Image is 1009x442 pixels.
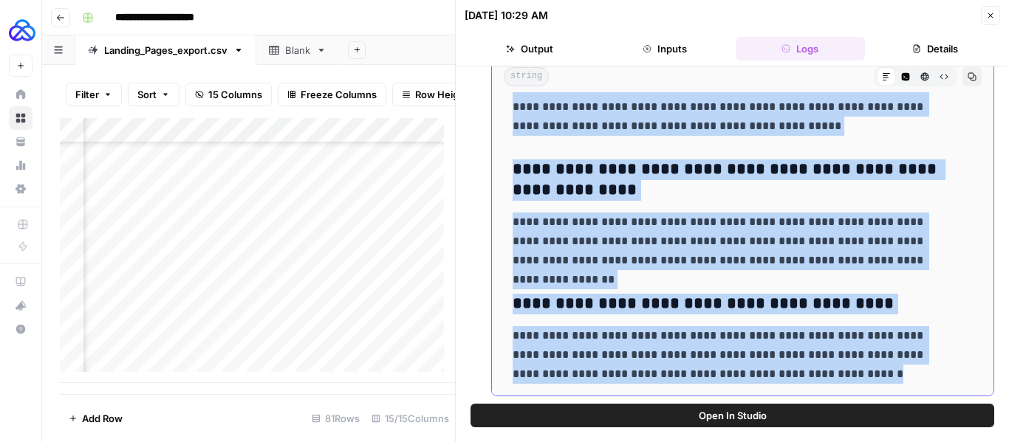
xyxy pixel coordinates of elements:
button: Open In Studio [471,404,994,427]
a: Usage [9,153,33,177]
a: Landing_Pages_export.csv [75,35,256,65]
div: 15/15 Columns [366,407,455,430]
div: [DATE] 10:29 AM [465,8,548,23]
span: Sort [137,87,157,102]
button: Workspace: AUQ [9,12,33,49]
button: Filter [66,83,122,106]
img: AUQ Logo [9,17,35,44]
span: string [504,67,549,86]
button: Row Height [392,83,478,106]
div: 81 Rows [306,407,366,430]
span: Freeze Columns [301,87,377,102]
span: Filter [75,87,99,102]
button: What's new? [9,294,33,317]
a: AirOps Academy [9,270,33,294]
div: What's new? [10,294,32,317]
span: Open In Studio [699,408,767,423]
a: Home [9,83,33,106]
div: 5 ms [492,27,993,396]
a: Browse [9,106,33,130]
button: Logs [736,37,865,61]
button: Inputs [600,37,729,61]
div: Blank [285,43,310,58]
button: Output [465,37,594,61]
a: Settings [9,177,33,201]
div: Landing_Pages_export.csv [104,43,228,58]
button: Freeze Columns [278,83,386,106]
button: 15 Columns [185,83,272,106]
button: Add Row [60,407,131,430]
span: 15 Columns [208,87,262,102]
button: Help + Support [9,317,33,341]
a: Your Data [9,130,33,153]
a: Blank [256,35,339,65]
span: Add Row [82,411,123,426]
button: Sort [128,83,179,106]
button: Details [871,37,1000,61]
span: Row Height [415,87,468,102]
